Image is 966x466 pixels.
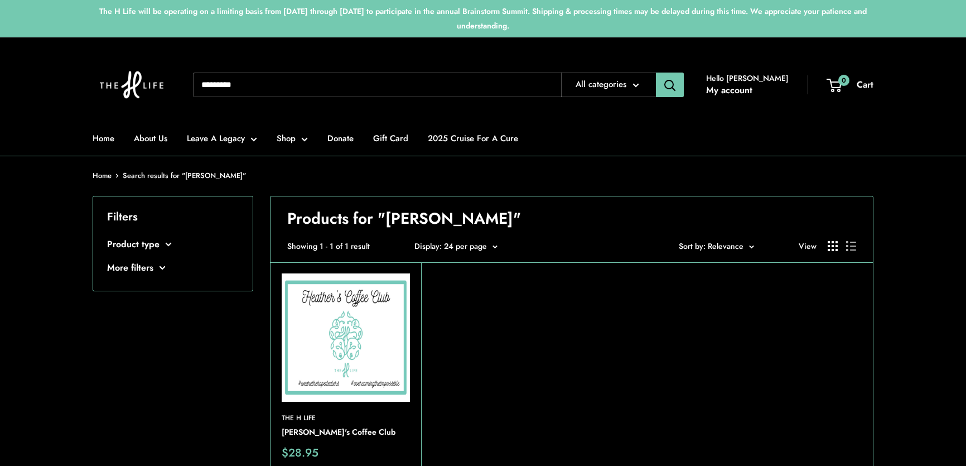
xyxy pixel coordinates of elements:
span: Cart [857,78,873,91]
span: Hello [PERSON_NAME] [706,71,789,85]
span: Sort by: Relevance [679,241,743,252]
a: Gift Card [373,131,408,146]
span: 0 [838,75,849,86]
button: More filters [107,260,239,276]
a: About Us [134,131,167,146]
a: The H Life [282,413,410,424]
p: Filters [107,206,239,227]
button: Display products as list [846,241,856,251]
a: 0 Cart [828,76,873,93]
img: The H Life [93,49,171,121]
nav: Breadcrumb [93,169,246,182]
img: Heather's Coffee Club [282,273,410,402]
a: Home [93,131,114,146]
a: Home [93,170,112,181]
span: View [799,239,817,253]
span: $28.95 [282,448,318,459]
a: Shop [277,131,308,146]
a: My account [706,82,752,99]
button: Sort by: Relevance [679,239,754,253]
button: Display products as grid [828,241,838,251]
button: Search [656,73,684,97]
h1: Products for "[PERSON_NAME]" [287,208,856,230]
label: Display: [414,239,442,253]
a: Donate [327,131,354,146]
span: Search results for "[PERSON_NAME]" [123,170,246,181]
a: 2025 Cruise For A Cure [428,131,518,146]
span: 24 per page [444,241,487,252]
span: Showing 1 - 1 of 1 result [287,239,370,253]
a: [PERSON_NAME]'s Coffee Club [282,426,410,439]
input: Search... [193,73,561,97]
a: Leave A Legacy [187,131,257,146]
button: Product type [107,236,239,253]
button: 24 per page [444,239,498,253]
